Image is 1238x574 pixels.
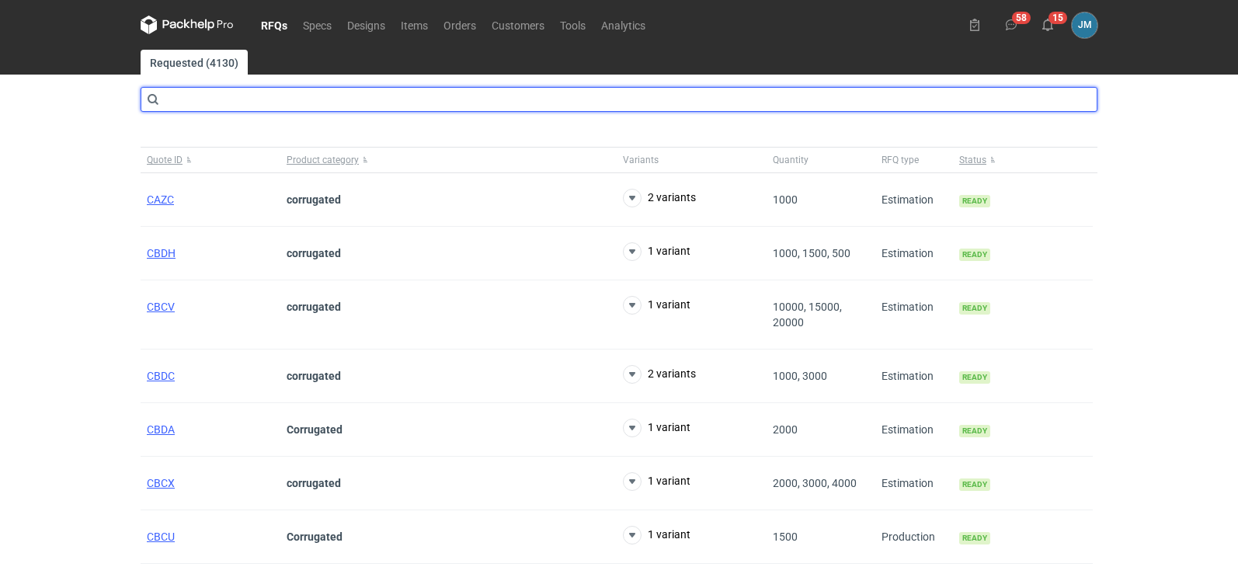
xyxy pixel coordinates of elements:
a: Orders [436,16,484,34]
span: RFQ type [882,154,919,166]
button: Product category [280,148,617,172]
div: Estimation [875,227,953,280]
strong: Corrugated [287,531,343,543]
div: Estimation [875,350,953,403]
a: CBCU [147,531,175,543]
button: Status [953,148,1093,172]
a: Designs [339,16,393,34]
span: 2000, 3000, 4000 [773,477,857,489]
strong: corrugated [287,370,341,382]
strong: corrugated [287,193,341,206]
span: 10000, 15000, 20000 [773,301,842,329]
span: 1500 [773,531,798,543]
a: Customers [484,16,552,34]
button: 1 variant [623,419,690,437]
button: 1 variant [623,526,690,544]
a: Analytics [593,16,653,34]
a: CBCV [147,301,175,313]
span: Ready [959,249,990,261]
button: Quote ID [141,148,280,172]
button: 1 variant [623,242,690,261]
span: 1000, 3000 [773,370,827,382]
span: Ready [959,302,990,315]
button: 1 variant [623,296,690,315]
a: Specs [295,16,339,34]
button: 15 [1035,12,1060,37]
strong: corrugated [287,301,341,313]
a: Requested (4130) [141,50,248,75]
strong: corrugated [287,477,341,489]
a: Tools [552,16,593,34]
a: CAZC [147,193,174,206]
button: 1 variant [623,472,690,491]
span: Status [959,154,986,166]
span: 2000 [773,423,798,436]
span: Quantity [773,154,809,166]
a: CBDC [147,370,175,382]
span: Ready [959,371,990,384]
span: 1000 [773,193,798,206]
span: Ready [959,195,990,207]
a: CBDA [147,423,175,436]
span: Ready [959,478,990,491]
button: 2 variants [623,189,696,207]
a: RFQs [253,16,295,34]
span: Product category [287,154,359,166]
span: 1000, 1500, 500 [773,247,850,259]
strong: Corrugated [287,423,343,436]
button: JM [1072,12,1097,38]
strong: corrugated [287,247,341,259]
div: Estimation [875,173,953,227]
a: CBCX [147,477,175,489]
div: Estimation [875,280,953,350]
svg: Packhelp Pro [141,16,234,34]
span: Quote ID [147,154,183,166]
span: Ready [959,532,990,544]
div: Joanna Myślak [1072,12,1097,38]
span: Ready [959,425,990,437]
a: Items [393,16,436,34]
button: 2 variants [623,365,696,384]
span: Variants [623,154,659,166]
div: Production [875,510,953,564]
a: CBDH [147,247,176,259]
div: Estimation [875,403,953,457]
div: Estimation [875,457,953,510]
button: 58 [999,12,1024,37]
